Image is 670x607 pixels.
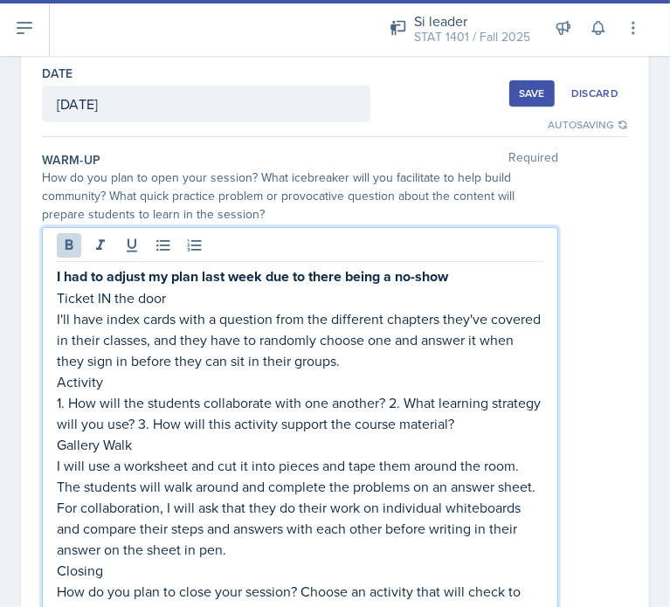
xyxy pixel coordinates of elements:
[548,117,628,133] div: Autosaving
[519,86,545,100] div: Save
[57,392,543,434] p: 1. How will the students collaborate with one another? 2. What learning strategy will you use? 3....
[42,169,558,224] div: How do you plan to open your session? What icebreaker will you facilitate to help build community...
[57,287,543,308] p: Ticket IN the door
[414,10,530,31] div: Si leader
[57,308,543,371] p: I'll have index cards with a question from the different chapters they've covered in their classe...
[57,455,543,560] p: I will use a worksheet and cut it into pieces and tape them around the room. The students will wa...
[562,80,628,107] button: Discard
[508,151,558,169] span: Required
[57,266,448,286] strong: I had to adjust my plan last week due to there being a no-show
[57,434,543,455] p: Gallery Walk
[509,80,555,107] button: Save
[57,560,543,581] p: Closing
[57,371,543,392] p: Activity
[42,65,73,82] label: Date
[42,151,100,169] label: Warm-Up
[414,28,530,46] div: STAT 1401 / Fall 2025
[571,86,618,100] div: Discard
